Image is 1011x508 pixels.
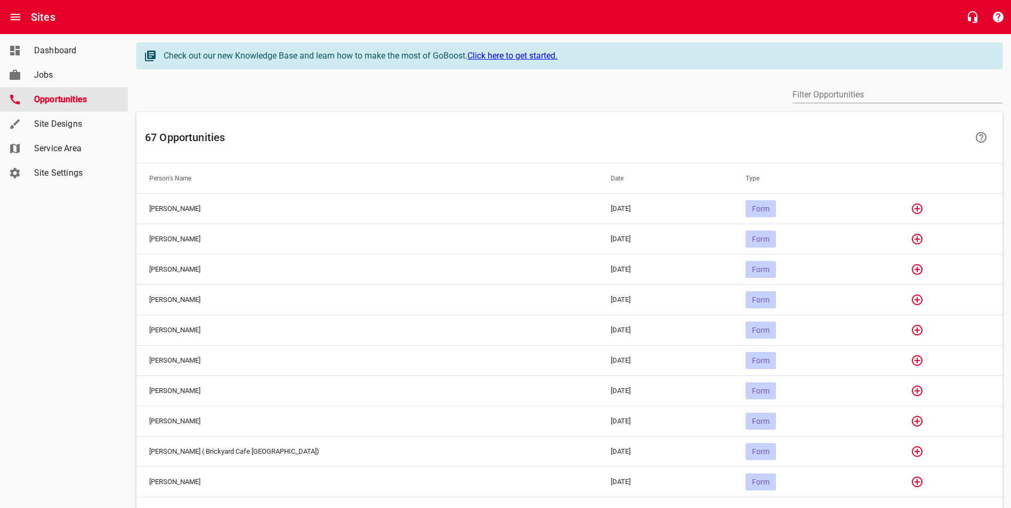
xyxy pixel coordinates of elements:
td: [PERSON_NAME] [136,406,598,436]
span: Service Area [34,142,115,155]
td: [DATE] [598,193,733,224]
td: [DATE] [598,254,733,284]
div: Form [746,231,776,248]
span: Form [746,417,776,425]
button: Support Portal [985,4,1011,30]
div: Form [746,291,776,308]
span: Form [746,387,776,395]
a: Click here to get started. [467,51,557,61]
td: [PERSON_NAME] [136,375,598,406]
div: Form [746,382,776,399]
button: Live Chat [960,4,985,30]
span: Form [746,296,776,304]
td: [DATE] [598,375,733,406]
td: [DATE] [598,345,733,375]
td: [PERSON_NAME] [136,193,598,224]
span: Dashboard [34,44,115,57]
td: [PERSON_NAME] [136,284,598,315]
td: [PERSON_NAME] [136,466,598,497]
div: Form [746,413,776,430]
button: Open drawer [3,4,28,30]
h6: Sites [31,9,55,26]
span: Opportunities [34,93,115,106]
div: Form [746,322,776,339]
td: [PERSON_NAME] [136,315,598,345]
span: Form [746,447,776,456]
span: Site Settings [34,167,115,179]
input: Filter by author or content. [792,86,1002,103]
div: Form [746,352,776,369]
th: Type [733,163,891,193]
div: Form [746,443,776,460]
span: Form [746,204,776,213]
span: Jobs [34,69,115,81]
a: Learn more about your Opportunities [968,125,994,150]
span: Form [746,356,776,365]
td: [DATE] [598,436,733,466]
td: [DATE] [598,284,733,315]
td: [DATE] [598,315,733,345]
th: Date [598,163,733,193]
div: Form [746,473,776,490]
td: [PERSON_NAME] [136,345,598,375]
h6: 67 Opportunities [145,129,966,146]
div: Check out our new Knowledge Base and learn how to make the most of GoBoost. [164,50,991,62]
span: Form [746,235,776,243]
span: Site Designs [34,118,115,130]
td: [DATE] [598,466,733,497]
span: Form [746,326,776,334]
span: Form [746,265,776,274]
td: [PERSON_NAME] [136,254,598,284]
td: [PERSON_NAME] [136,224,598,254]
div: Form [746,261,776,278]
span: Form [746,478,776,486]
td: [PERSON_NAME] ( Brickyard Cafe [GEOGRAPHIC_DATA]) [136,436,598,466]
td: [DATE] [598,224,733,254]
div: Form [746,200,776,217]
th: Person's Name [136,163,598,193]
td: [DATE] [598,406,733,436]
